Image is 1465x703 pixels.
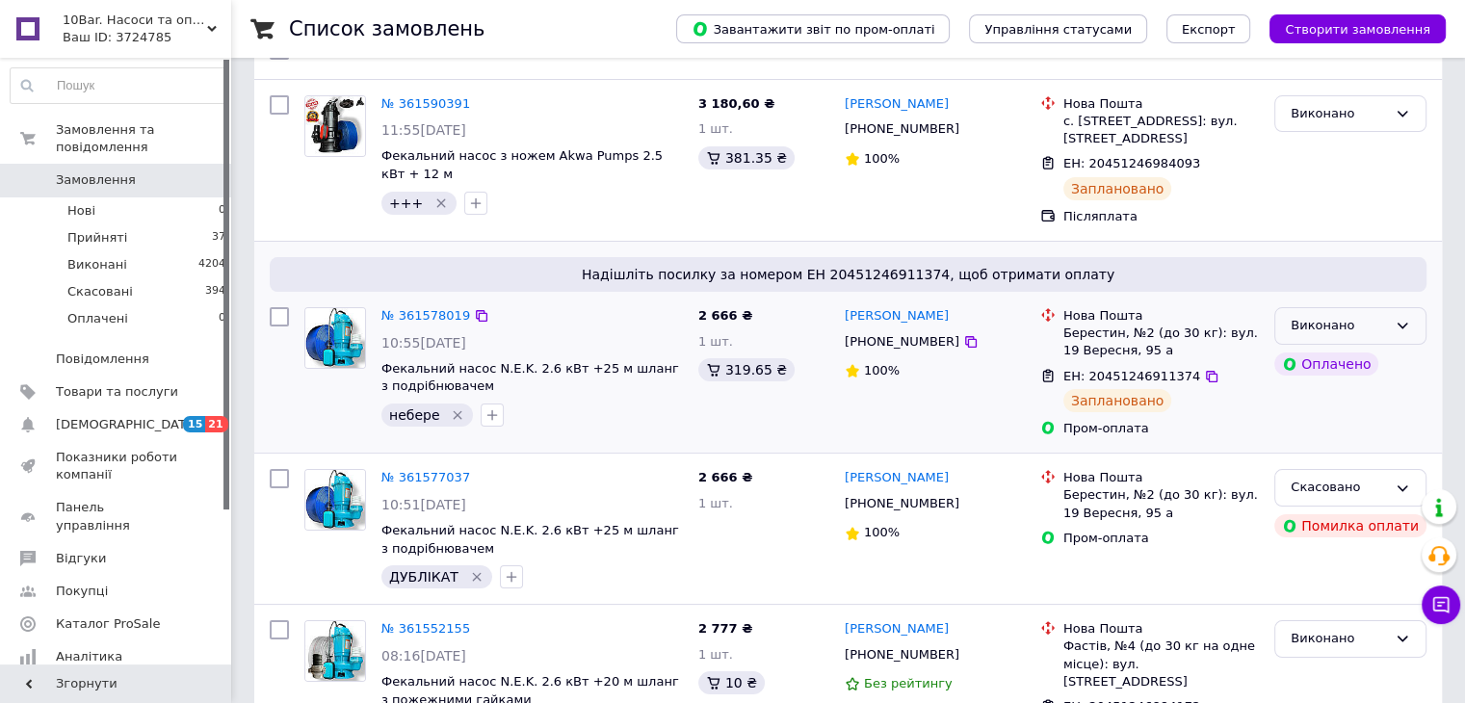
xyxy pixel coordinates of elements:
a: Фекальний насос з ножем Akwa Pumps 2.5 кВт + 12 м [381,148,663,181]
span: 100% [864,525,900,539]
button: Управління статусами [969,14,1147,43]
a: [PERSON_NAME] [845,95,949,114]
span: Створити замовлення [1285,22,1430,37]
img: Фото товару [305,470,365,530]
a: № 361578019 [381,308,470,323]
span: 4204 [198,256,225,273]
div: [PHONE_NUMBER] [841,491,963,516]
button: Створити замовлення [1269,14,1446,43]
span: Панель управління [56,499,178,534]
span: Показники роботи компанії [56,449,178,483]
span: Аналітика [56,648,122,665]
div: с. [STREET_ADDRESS]: вул. [STREET_ADDRESS] [1063,113,1259,147]
img: Фото товару [305,308,365,368]
div: Нова Пошта [1063,307,1259,325]
span: 100% [864,363,900,378]
span: Завантажити звіт по пром-оплаті [692,20,934,38]
span: Прийняті [67,229,127,247]
span: Повідомлення [56,351,149,368]
span: 37 [212,229,225,247]
span: 2 666 ₴ [698,470,752,484]
a: Фото товару [304,95,366,157]
a: Фекальний насос N.E.K. 2.6 кВт +25 м шланг з подрібнювачем [381,523,679,556]
span: 10:55[DATE] [381,335,466,351]
span: 100% [864,151,900,166]
span: ДУБЛІКАТ [389,569,458,585]
div: Скасовано [1291,478,1387,498]
span: 2 666 ₴ [698,308,752,323]
button: Завантажити звіт по пром-оплаті [676,14,950,43]
span: Експорт [1182,22,1236,37]
span: 10:51[DATE] [381,497,466,512]
div: Пром-оплата [1063,530,1259,547]
span: 1 шт. [698,647,733,662]
a: Фото товару [304,469,366,531]
span: 21 [205,416,227,432]
span: Нові [67,202,95,220]
span: 0 [219,202,225,220]
span: Замовлення та повідомлення [56,121,231,156]
a: Фото товару [304,307,366,369]
div: Фастів, №4 (до 30 кг на одне місце): вул. [STREET_ADDRESS] [1063,638,1259,690]
a: № 361552155 [381,621,470,636]
div: [PHONE_NUMBER] [841,117,963,142]
a: Створити замовлення [1250,21,1446,36]
svg: Видалити мітку [450,407,465,423]
span: Відгуки [56,550,106,567]
span: 0 [219,310,225,327]
h1: Список замовлень [289,17,484,40]
span: Замовлення [56,171,136,189]
button: Експорт [1166,14,1251,43]
img: Фото товару [305,621,365,681]
span: 1 шт. [698,496,733,510]
a: [PERSON_NAME] [845,307,949,325]
div: Нова Пошта [1063,95,1259,113]
span: Виконані [67,256,127,273]
button: Чат з покупцем [1422,586,1460,624]
div: [PHONE_NUMBER] [841,329,963,354]
span: 1 шт. [698,121,733,136]
a: [PERSON_NAME] [845,620,949,638]
a: № 361590391 [381,96,470,111]
div: Берестин, №2 (до 30 кг): вул. 19 Вересня, 95 а [1063,486,1259,521]
div: 10 ₴ [698,671,765,694]
span: 11:55[DATE] [381,122,466,138]
span: ЕН: 20451246984093 [1063,156,1200,170]
a: Фото товару [304,620,366,682]
span: [DEMOGRAPHIC_DATA] [56,416,198,433]
div: Виконано [1291,104,1387,124]
div: 381.35 ₴ [698,146,795,169]
span: Товари та послуги [56,383,178,401]
div: Ваш ID: 3724785 [63,29,231,46]
span: ЕН: 20451246911374 [1063,369,1200,383]
span: 15 [183,416,205,432]
span: Фекальний насос N.E.K. 2.6 кВт +25 м шланг з подрібнювачем [381,361,679,394]
div: [PHONE_NUMBER] [841,642,963,667]
span: 2 777 ₴ [698,621,752,636]
div: Помилка оплати [1274,514,1426,537]
div: Оплачено [1274,352,1378,376]
svg: Видалити мітку [469,569,484,585]
div: Пром-оплата [1063,420,1259,437]
span: небере [389,407,440,423]
div: Заплановано [1063,389,1172,412]
span: Управління статусами [984,22,1132,37]
span: 10Bar. Насоси та опалення. [63,12,207,29]
span: 394 [205,283,225,300]
span: 08:16[DATE] [381,648,466,664]
span: Оплачені [67,310,128,327]
img: Фото товару [305,96,365,156]
span: Без рейтингу [864,676,953,690]
div: Післяплата [1063,208,1259,225]
svg: Видалити мітку [433,195,449,211]
span: Надішліть посилку за номером ЕН 20451246911374, щоб отримати оплату [277,265,1419,284]
div: Берестин, №2 (до 30 кг): вул. 19 Вересня, 95 а [1063,325,1259,359]
span: Каталог ProSale [56,615,160,633]
span: 3 180,60 ₴ [698,96,774,111]
a: № 361577037 [381,470,470,484]
div: Заплановано [1063,177,1172,200]
input: Пошук [11,68,226,103]
span: Покупці [56,583,108,600]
